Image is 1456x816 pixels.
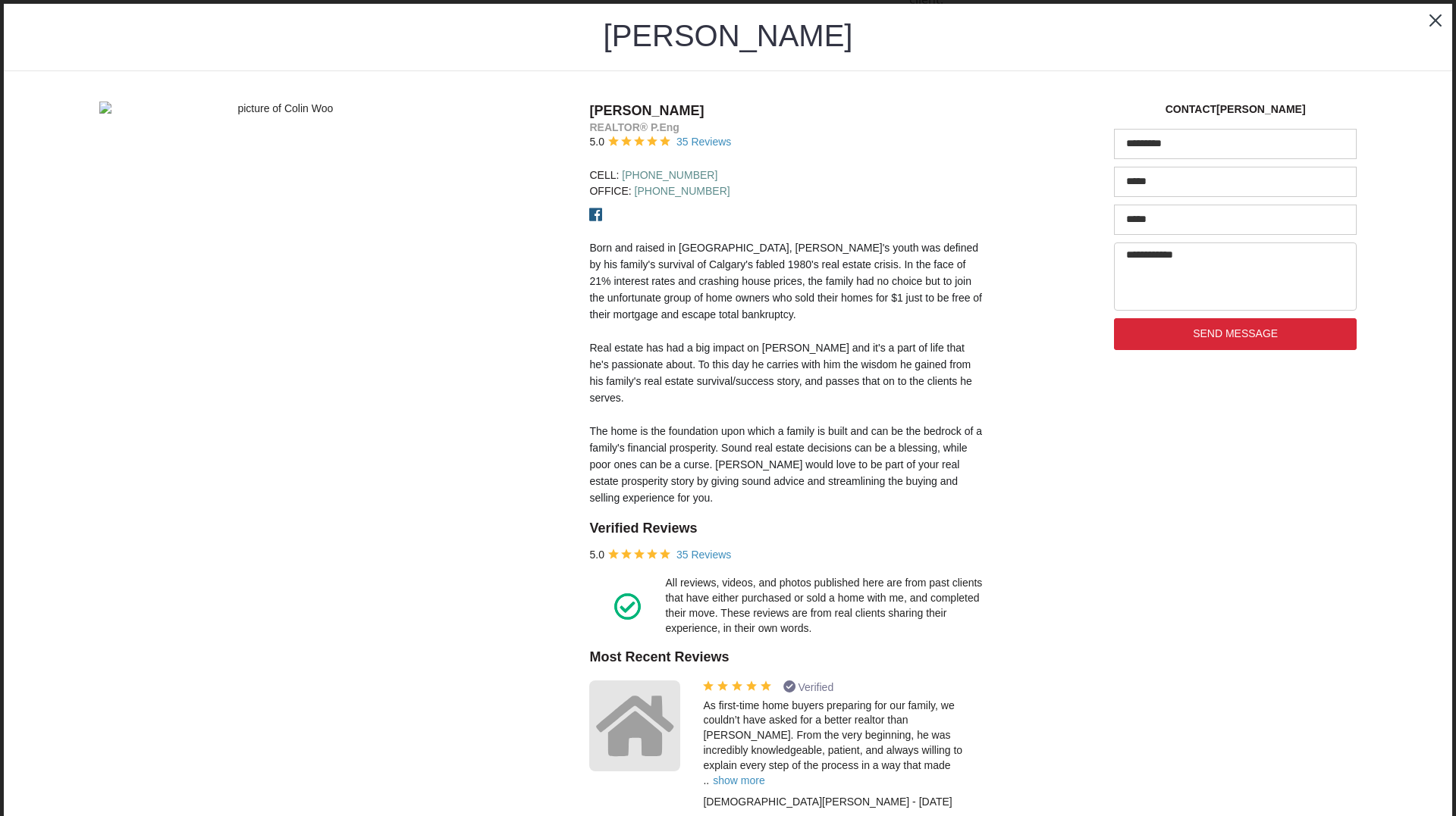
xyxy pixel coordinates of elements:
[783,680,833,693] div: Verified
[614,593,641,620] img: check-circle.svg
[608,549,619,559] img: 1 of 5 stars
[647,136,657,146] img: 4 of 5 stars
[589,102,984,120] h4: [PERSON_NAME]
[589,342,971,404] span: Real estate has had a big impact on [PERSON_NAME] and it's a part of life that he's passionate ab...
[761,680,771,691] img: 5 of 5 stars
[634,549,645,559] img: 3 of 5 stars
[608,136,619,146] img: 1 of 5 stars
[703,680,714,691] img: 1 of 5 stars
[676,135,731,150] span: 35 Reviews
[660,136,670,146] img: 5 of 5 stars
[634,136,645,146] img: 3 of 5 stars
[589,548,604,563] span: 5.0
[621,136,632,146] img: 2 of 5 stars
[713,774,764,786] span: show more
[1114,318,1357,350] button: send message
[589,169,717,181] a: Cell: [PHONE_NUMBER]
[589,425,982,504] span: The home is the foundation upon which a family is built and can be the bedrock of a family's fina...
[589,185,730,197] a: Office: [PHONE_NUMBER]
[589,135,604,150] span: 5.0
[589,242,982,320] span: Born and raised in [GEOGRAPHIC_DATA], [PERSON_NAME]'s youth was defined by his family's survival ...
[621,549,632,559] img: 2 of 5 stars
[589,650,984,665] h4: Most Recent Reviews
[783,680,795,693] img: check-circle-inversed.svg
[589,185,631,197] span: Office:
[589,120,984,135] h5: REALTOR® P.Eng
[717,680,728,691] img: 2 of 5 stars
[676,548,731,563] span: 35 Reviews
[604,23,853,48] h1: [PERSON_NAME]
[732,680,742,691] img: 3 of 5 stars
[746,680,757,691] img: 4 of 5 stars
[589,680,680,771] img: house.svg
[647,549,657,559] img: 4 of 5 stars
[665,576,984,636] p: All reviews, videos, and photos published here are from past clients that have either purchased o...
[589,169,619,181] span: Cell:
[703,795,984,810] p: [DEMOGRAPHIC_DATA][PERSON_NAME] - [DATE]
[99,102,460,117] img: picture of Colin Woo
[1114,102,1357,117] h5: Contact [PERSON_NAME]
[660,549,670,559] img: 5 of 5 stars
[703,699,984,789] p: As first-time home buyers preparing for our family, we couldn’t have asked for a better realtor t...
[589,521,984,536] h4: Verified Reviews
